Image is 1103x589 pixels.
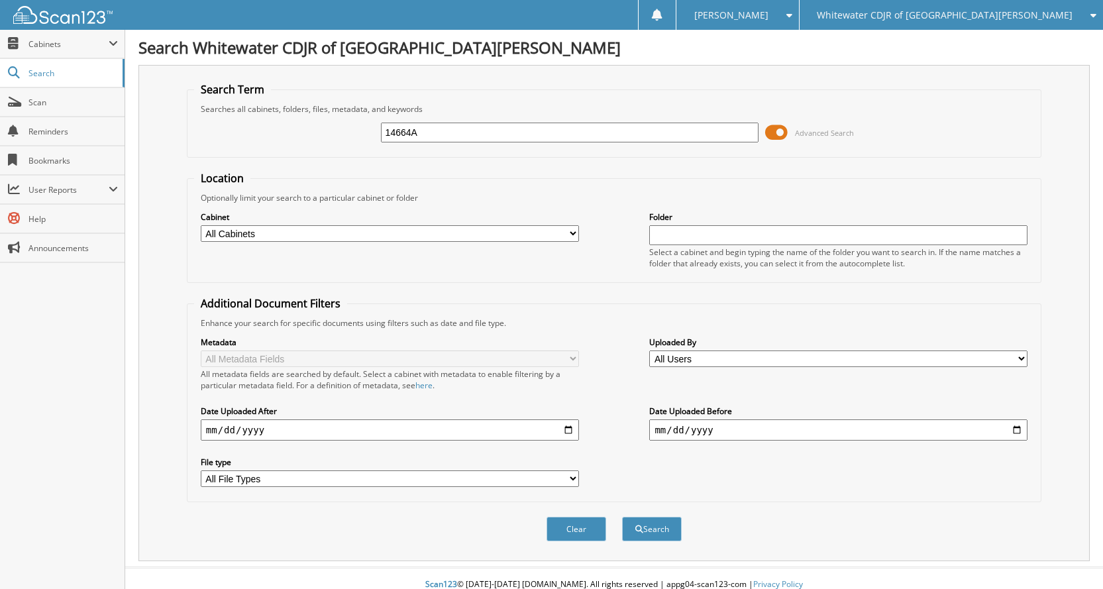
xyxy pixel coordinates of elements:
[1037,525,1103,589] iframe: Chat Widget
[649,337,1027,348] label: Uploaded By
[13,6,113,24] img: scan123-logo-white.svg
[201,405,579,417] label: Date Uploaded After
[194,192,1034,203] div: Optionally limit your search to a particular cabinet or folder
[415,380,433,391] a: here
[795,128,854,138] span: Advanced Search
[194,171,250,186] legend: Location
[28,38,109,50] span: Cabinets
[817,11,1073,19] span: Whitewater CDJR of [GEOGRAPHIC_DATA][PERSON_NAME]
[201,368,579,391] div: All metadata fields are searched by default. Select a cabinet with metadata to enable filtering b...
[649,211,1027,223] label: Folder
[138,36,1090,58] h1: Search Whitewater CDJR of [GEOGRAPHIC_DATA][PERSON_NAME]
[28,97,118,108] span: Scan
[649,419,1027,441] input: end
[622,517,682,541] button: Search
[201,211,579,223] label: Cabinet
[28,68,116,79] span: Search
[547,517,606,541] button: Clear
[194,317,1034,329] div: Enhance your search for specific documents using filters such as date and file type.
[201,337,579,348] label: Metadata
[694,11,768,19] span: [PERSON_NAME]
[194,103,1034,115] div: Searches all cabinets, folders, files, metadata, and keywords
[194,296,347,311] legend: Additional Document Filters
[201,419,579,441] input: start
[28,155,118,166] span: Bookmarks
[28,213,118,225] span: Help
[194,82,271,97] legend: Search Term
[28,242,118,254] span: Announcements
[201,456,579,468] label: File type
[28,126,118,137] span: Reminders
[649,405,1027,417] label: Date Uploaded Before
[28,184,109,195] span: User Reports
[649,246,1027,269] div: Select a cabinet and begin typing the name of the folder you want to search in. If the name match...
